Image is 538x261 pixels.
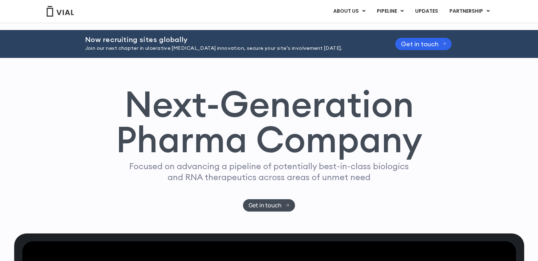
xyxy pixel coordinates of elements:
a: PIPELINEMenu Toggle [371,5,409,17]
p: Focused on advancing a pipeline of potentially best-in-class biologics and RNA therapeutics acros... [126,161,412,183]
a: ABOUT USMenu Toggle [328,5,371,17]
a: PARTNERSHIPMenu Toggle [444,5,495,17]
a: Get in touch [243,199,295,212]
a: Get in touch [395,38,452,50]
a: UPDATES [409,5,443,17]
span: Get in touch [401,41,438,47]
p: Join our next chapter in ulcerative [MEDICAL_DATA] innovation, secure your site’s involvement [DA... [85,45,378,52]
span: Get in touch [249,203,282,208]
h2: Now recruiting sites globally [85,36,378,43]
h1: Next-Generation Pharma Company [116,86,423,158]
img: Vial Logo [46,6,74,17]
